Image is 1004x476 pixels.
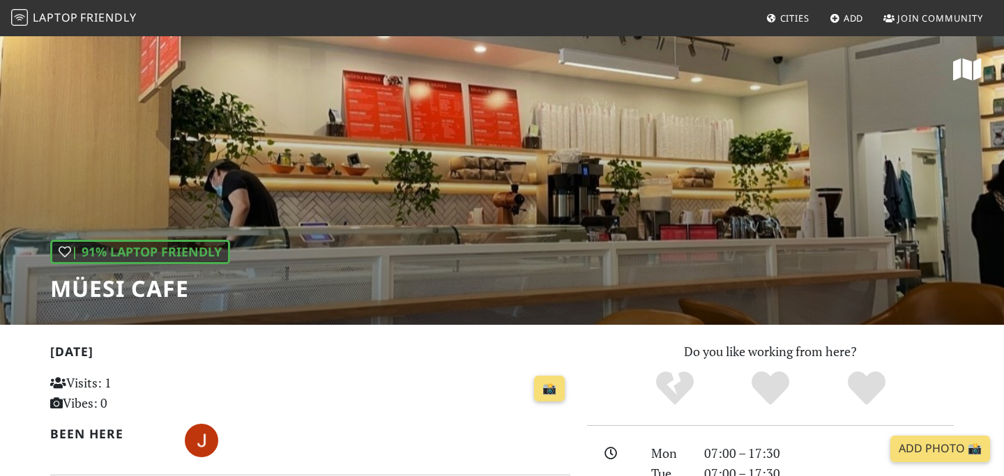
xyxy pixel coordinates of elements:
div: No [627,369,723,408]
img: LaptopFriendly [11,9,28,26]
h2: [DATE] [50,344,570,364]
img: 3342-j.jpg [185,424,218,457]
div: Yes [722,369,819,408]
a: 📸 [534,376,565,402]
span: Friendly [80,10,136,25]
a: LaptopFriendly LaptopFriendly [11,6,137,31]
div: | 91% Laptop Friendly [50,240,230,264]
span: Join Community [897,12,983,24]
a: Add [824,6,869,31]
span: Cities [780,12,809,24]
div: 07:00 – 17:30 [696,443,962,463]
a: Join Community [878,6,989,31]
p: Visits: 1 Vibes: 0 [50,373,213,413]
h1: Müesi Cafe [50,275,230,302]
a: Cities [761,6,815,31]
span: Laptop [33,10,78,25]
div: Definitely! [819,369,915,408]
div: Mon [643,443,696,463]
a: Add Photo 📸 [890,436,990,462]
span: Add [844,12,864,24]
h2: Been here [50,427,168,441]
span: J V [185,431,218,447]
p: Do you like working from here? [587,341,954,362]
